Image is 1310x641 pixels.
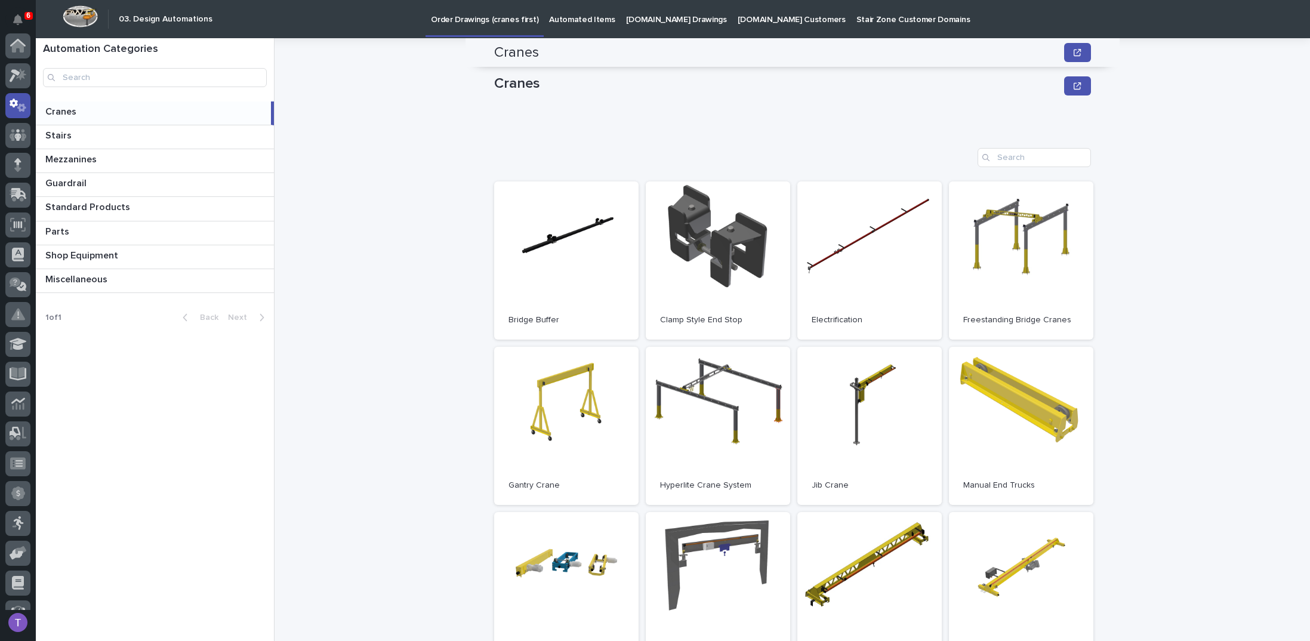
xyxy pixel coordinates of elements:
[36,221,274,245] a: PartsParts
[660,315,776,325] p: Clamp Style End Stop
[660,480,776,491] p: Hyperlite Crane System
[63,5,98,27] img: Workspace Logo
[36,125,274,149] a: StairsStairs
[646,347,790,505] a: Hyperlite Crane System
[45,248,121,261] p: Shop Equipment
[812,315,927,325] p: Electrification
[173,312,223,323] button: Back
[43,68,267,87] input: Search
[36,149,274,173] a: MezzaninesMezzanines
[15,14,30,33] div: Notifications6
[508,315,624,325] p: Bridge Buffer
[978,148,1091,167] input: Search
[223,312,274,323] button: Next
[963,480,1079,491] p: Manual End Trucks
[119,14,212,24] h2: 03. Design Automations
[45,272,110,285] p: Miscellaneous
[45,199,132,213] p: Standard Products
[5,7,30,32] button: Notifications
[36,173,274,197] a: GuardrailGuardrail
[494,347,639,505] a: Gantry Crane
[36,245,274,269] a: Shop EquipmentShop Equipment
[36,101,274,125] a: CranesCranes
[36,269,274,293] a: MiscellaneousMiscellaneous
[494,181,639,340] a: Bridge Buffer
[26,11,30,20] p: 6
[45,175,89,189] p: Guardrail
[797,181,942,340] a: Electrification
[797,347,942,505] a: Jib Crane
[494,75,1060,93] p: Cranes
[36,197,274,221] a: Standard ProductsStandard Products
[494,44,539,61] h2: Cranes
[963,315,1079,325] p: Freestanding Bridge Cranes
[36,303,71,332] p: 1 of 1
[949,347,1093,505] a: Manual End Trucks
[508,480,624,491] p: Gantry Crane
[45,104,79,118] p: Cranes
[949,181,1093,340] a: Freestanding Bridge Cranes
[228,313,254,322] span: Next
[45,152,99,165] p: Mezzanines
[5,610,30,635] button: users-avatar
[45,224,72,238] p: Parts
[193,313,218,322] span: Back
[43,43,267,56] h1: Automation Categories
[812,480,927,491] p: Jib Crane
[646,181,790,340] a: Clamp Style End Stop
[45,128,74,141] p: Stairs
